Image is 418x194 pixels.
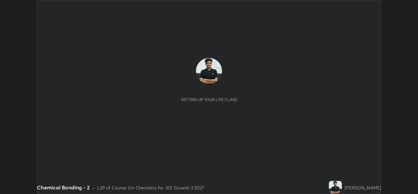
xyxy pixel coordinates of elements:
div: Chemical Bonding - 2 [37,184,90,191]
div: • [92,184,95,191]
img: 588ed0d5aa0a4b34b0f6ce6dfa894284.jpg [196,58,222,84]
div: L39 of Course On Chemistry for JEE Growth 3 2027 [97,184,204,191]
div: Setting up your live class [181,97,237,102]
img: 588ed0d5aa0a4b34b0f6ce6dfa894284.jpg [329,181,342,194]
div: [PERSON_NAME] [345,184,381,191]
